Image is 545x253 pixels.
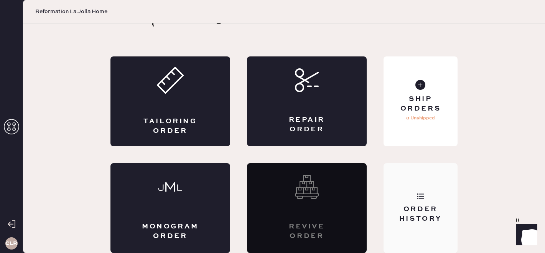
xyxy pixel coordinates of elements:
div: Tailoring Order [141,117,199,136]
span: Reformation La Jolla Home [35,8,107,15]
div: Interested? Contact us at care@hemster.co [247,163,367,253]
p: 8 Unshipped [406,114,435,123]
div: Ship Orders [390,94,451,114]
div: Repair Order [278,115,336,134]
iframe: Front Chat [509,218,542,251]
h3: CLR [5,241,17,246]
div: Monogram Order [141,222,199,241]
div: Order History [390,205,451,224]
div: Revive order [278,222,336,241]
